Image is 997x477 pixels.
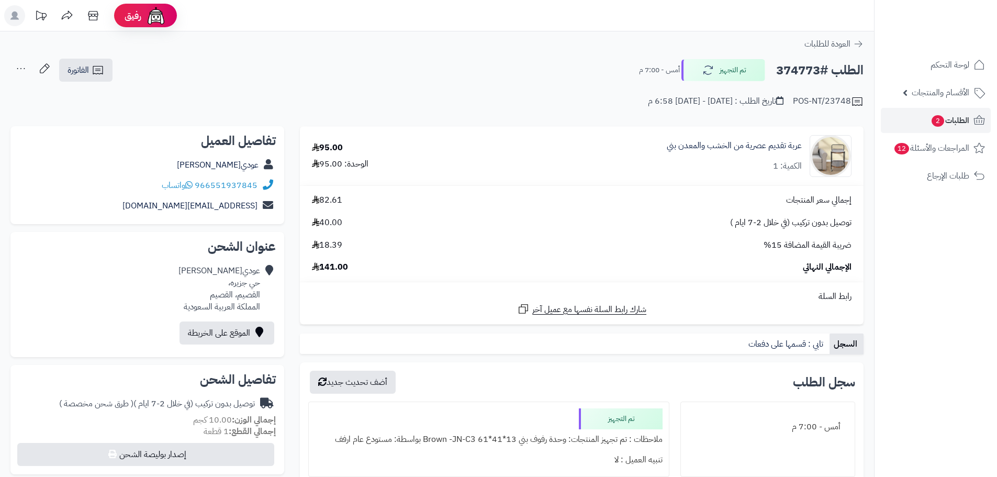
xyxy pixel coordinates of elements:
[667,140,802,152] a: عربة تقديم عصرية من الخشب والمعدن بني
[776,60,864,81] h2: الطلب #374773
[180,321,274,345] a: الموقع على الخريطة
[125,9,141,22] span: رفيق
[68,64,89,76] span: الفاتورة
[931,58,969,72] span: لوحة التحكم
[312,239,342,251] span: 18.39
[532,304,646,316] span: شارك رابط السلة نفسها مع عميل آخر
[17,443,274,466] button: إصدار بوليصة الشحن
[894,143,909,155] span: 12
[931,113,969,128] span: الطلبات
[881,52,991,77] a: لوحة التحكم
[178,265,260,313] div: عودي[PERSON_NAME] حي جزيره، القصيم، القصيم المملكة العربية السعودية
[122,199,257,212] a: [EMAIL_ADDRESS][DOMAIN_NAME]
[312,158,368,170] div: الوحدة: 95.00
[312,142,343,154] div: 95.00
[195,179,257,192] a: 966551937845
[639,65,680,75] small: أمس - 7:00 م
[804,38,864,50] a: العودة للطلبات
[517,303,646,316] a: شارك رابط السلة نفسها مع عميل آخر
[59,397,133,410] span: ( طرق شحن مخصصة )
[59,59,113,82] a: الفاتورة
[927,169,969,183] span: طلبات الإرجاع
[681,59,765,81] button: تم التجهيز
[162,179,193,192] a: واتساب
[687,417,848,437] div: أمس - 7:00 م
[310,371,396,394] button: أضف تحديث جديد
[28,5,54,29] a: تحديثات المنصة
[764,239,852,251] span: ضريبة القيمة المضافة 15%
[19,373,276,386] h2: تفاصيل الشحن
[145,5,166,26] img: ai-face.png
[926,22,987,44] img: logo-2.png
[579,408,663,429] div: تم التجهيز
[881,108,991,133] a: الطلبات2
[803,261,852,273] span: الإجمالي النهائي
[744,334,830,354] a: تابي : قسمها على دفعات
[304,291,859,303] div: رابط السلة
[312,261,348,273] span: 141.00
[881,163,991,188] a: طلبات الإرجاع
[893,141,969,156] span: المراجعات والأسئلة
[830,334,864,354] a: السجل
[312,194,342,206] span: 82.61
[932,115,945,127] span: 2
[204,425,276,438] small: 1 قطعة
[19,135,276,147] h2: تفاصيل العميل
[177,159,259,171] a: عودي[PERSON_NAME]
[193,414,276,426] small: 10.00 كجم
[315,429,662,450] div: ملاحظات : تم تجهيز المنتجات: وحدة رفوف بني 13*41*61 Brown -JN-C3 بواسطة: مستودع عام ارفف
[232,414,276,426] strong: إجمالي الوزن:
[786,194,852,206] span: إجمالي سعر المنتجات
[648,95,783,107] div: تاريخ الطلب : [DATE] - [DATE] 6:58 م
[793,95,864,108] div: POS-NT/23748
[229,425,276,438] strong: إجمالي القطع:
[912,85,969,100] span: الأقسام والمنتجات
[793,376,855,389] h3: سجل الطلب
[315,450,662,470] div: تنبيه العميل : لا
[773,160,802,172] div: الكمية: 1
[730,217,852,229] span: توصيل بدون تركيب (في خلال 2-7 ايام )
[881,136,991,161] a: المراجعات والأسئلة12
[804,38,850,50] span: العودة للطلبات
[810,135,851,177] img: 1752926963-1-90x90.jpg
[19,240,276,253] h2: عنوان الشحن
[312,217,342,229] span: 40.00
[59,398,255,410] div: توصيل بدون تركيب (في خلال 2-7 ايام )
